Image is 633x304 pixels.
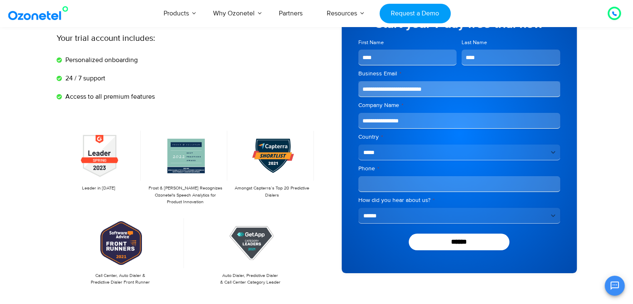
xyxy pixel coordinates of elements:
label: Business Email [358,70,560,78]
span: 24 / 7 support [63,73,105,83]
a: Request a Demo [380,4,451,23]
p: Frost & [PERSON_NAME] Recognizes Ozonetel's Speech Analytics for Product Innovation [147,185,223,206]
p: Your trial account includes: [57,32,254,45]
p: Call Center, Auto Dialer & Predictive Dialer Front Runner [61,272,180,286]
p: Amongst Capterra’s Top 20 Predictive Dialers [234,185,310,199]
label: Country [358,133,560,141]
label: Company Name [358,101,560,110]
label: Last Name [462,39,560,47]
label: Phone [358,164,560,173]
label: How did you hear about us? [358,196,560,204]
span: Personalized onboarding [63,55,138,65]
button: Open chat [605,276,625,296]
p: Auto Dialer, Predictive Dialer & Call Center Category Leader [191,272,310,286]
p: Leader in [DATE] [61,185,137,192]
label: First Name [358,39,457,47]
span: Access to all premium features [63,92,155,102]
